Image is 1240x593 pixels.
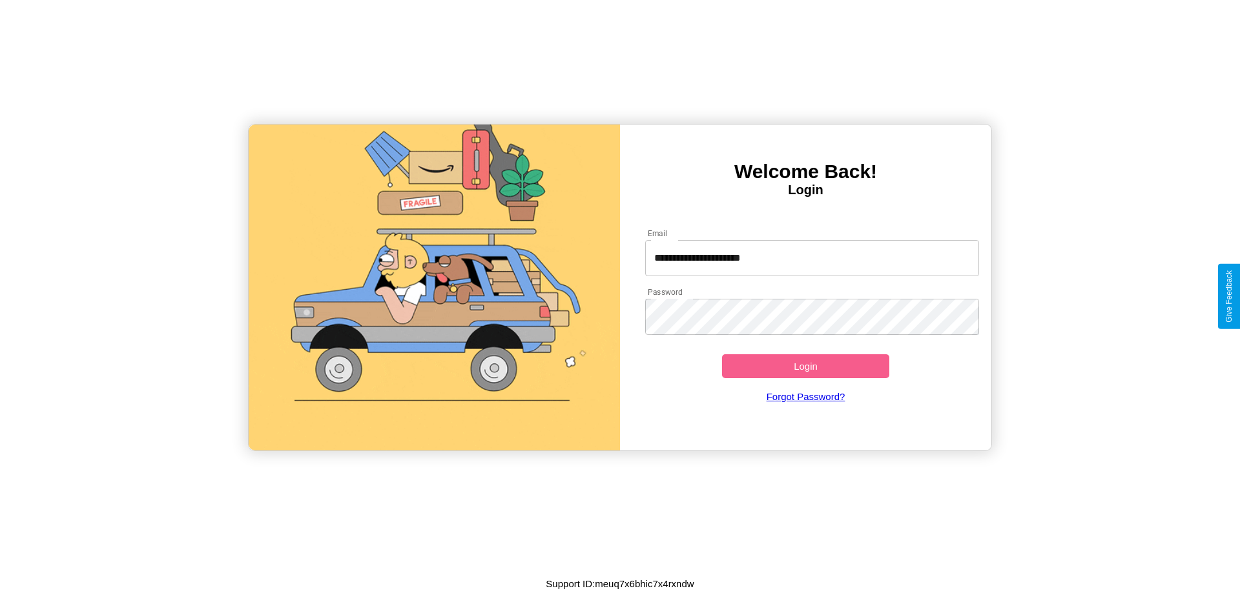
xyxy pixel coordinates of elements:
[648,286,682,297] label: Password
[639,378,973,415] a: Forgot Password?
[648,228,668,239] label: Email
[1224,270,1234,323] div: Give Feedback
[249,125,620,450] img: gif
[722,354,889,378] button: Login
[546,575,694,592] p: Support ID: meuq7x6bhic7x4rxndw
[620,161,991,183] h3: Welcome Back!
[620,183,991,197] h4: Login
